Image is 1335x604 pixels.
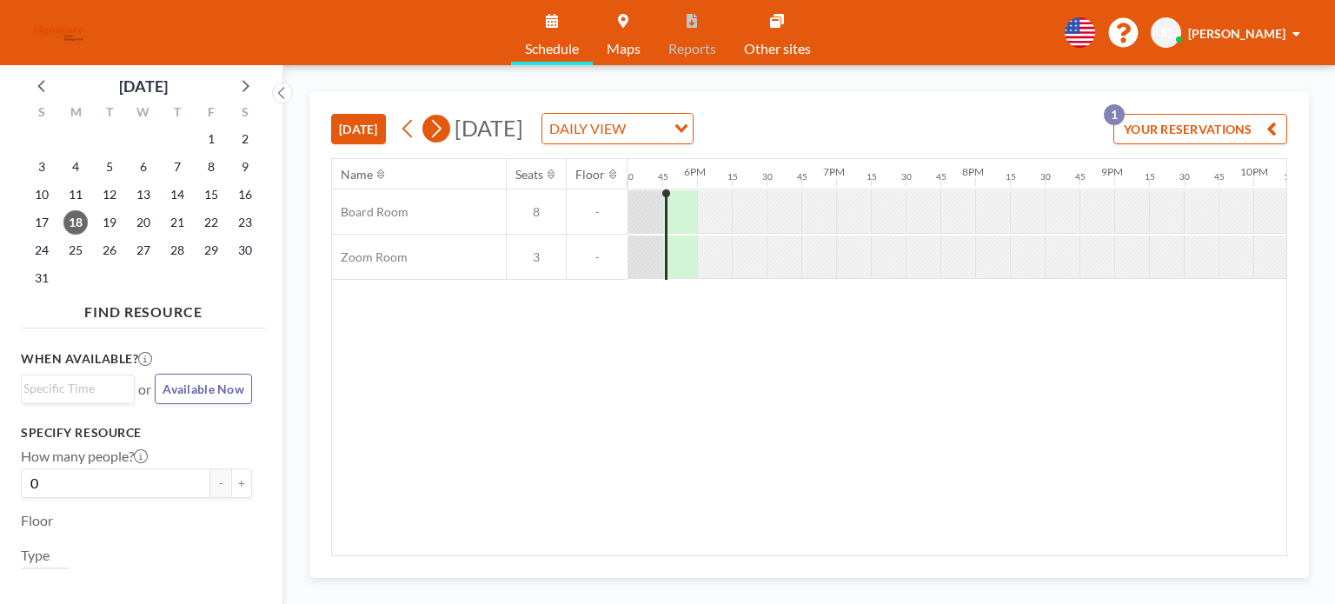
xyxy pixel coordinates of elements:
[962,165,984,178] div: 8PM
[165,238,189,262] span: Thursday, August 28, 2025
[210,468,231,498] button: -
[936,171,946,183] div: 45
[22,375,134,402] div: Search for option
[631,117,664,140] input: Search for option
[823,165,845,178] div: 7PM
[1188,26,1285,41] span: [PERSON_NAME]
[194,103,228,125] div: F
[63,210,88,235] span: Monday, August 18, 2025
[1040,171,1051,183] div: 30
[668,42,716,56] span: Reports
[131,210,156,235] span: Wednesday, August 20, 2025
[567,204,628,220] span: -
[1240,165,1268,178] div: 10PM
[684,165,706,178] div: 6PM
[332,249,408,265] span: Zoom Room
[97,238,122,262] span: Tuesday, August 26, 2025
[28,16,90,50] img: organization-logo
[1006,171,1016,183] div: 15
[199,127,223,151] span: Friday, August 1, 2025
[567,249,628,265] span: -
[542,114,693,143] div: Search for option
[97,210,122,235] span: Tuesday, August 19, 2025
[515,167,543,183] div: Seats
[199,238,223,262] span: Friday, August 29, 2025
[507,249,566,265] span: 3
[21,425,252,441] h3: Specify resource
[97,155,122,179] span: Tuesday, August 5, 2025
[131,183,156,207] span: Wednesday, August 13, 2025
[233,127,257,151] span: Saturday, August 2, 2025
[199,183,223,207] span: Friday, August 15, 2025
[797,171,807,183] div: 45
[131,238,156,262] span: Wednesday, August 27, 2025
[1113,114,1287,144] button: YOUR RESERVATIONS1
[30,210,54,235] span: Sunday, August 17, 2025
[138,381,151,398] span: or
[332,204,408,220] span: Board Room
[341,167,373,183] div: Name
[1104,104,1125,125] p: 1
[199,210,223,235] span: Friday, August 22, 2025
[1075,171,1086,183] div: 45
[119,74,168,98] div: [DATE]
[1145,171,1155,183] div: 15
[233,155,257,179] span: Saturday, August 9, 2025
[1214,171,1225,183] div: 45
[131,155,156,179] span: Wednesday, August 6, 2025
[155,374,252,404] button: Available Now
[21,448,148,465] label: How many people?
[455,115,523,141] span: [DATE]
[97,183,122,207] span: Tuesday, August 12, 2025
[744,42,811,56] span: Other sites
[575,167,605,183] div: Floor
[1179,171,1190,183] div: 30
[165,183,189,207] span: Thursday, August 14, 2025
[199,155,223,179] span: Friday, August 8, 2025
[63,238,88,262] span: Monday, August 25, 2025
[59,103,93,125] div: M
[228,103,262,125] div: S
[93,103,127,125] div: T
[63,155,88,179] span: Monday, August 4, 2025
[901,171,912,183] div: 30
[21,547,50,564] label: Type
[160,103,194,125] div: T
[546,117,629,140] span: DAILY VIEW
[233,183,257,207] span: Saturday, August 16, 2025
[623,171,634,183] div: 30
[658,171,668,183] div: 45
[21,512,53,529] label: Floor
[23,379,124,398] input: Search for option
[762,171,773,183] div: 30
[163,382,244,396] span: Available Now
[233,238,257,262] span: Saturday, August 30, 2025
[30,238,54,262] span: Sunday, August 24, 2025
[127,103,161,125] div: W
[331,114,386,144] button: [DATE]
[165,210,189,235] span: Thursday, August 21, 2025
[1101,165,1123,178] div: 9PM
[607,42,641,56] span: Maps
[30,183,54,207] span: Sunday, August 10, 2025
[727,171,738,183] div: 15
[165,155,189,179] span: Thursday, August 7, 2025
[30,155,54,179] span: Sunday, August 3, 2025
[30,266,54,290] span: Sunday, August 31, 2025
[21,296,266,321] h4: FIND RESOURCE
[525,42,579,56] span: Schedule
[507,204,566,220] span: 8
[1284,171,1294,183] div: 15
[63,183,88,207] span: Monday, August 11, 2025
[233,210,257,235] span: Saturday, August 23, 2025
[231,468,252,498] button: +
[25,103,59,125] div: S
[1159,25,1172,41] span: JC
[867,171,877,183] div: 15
